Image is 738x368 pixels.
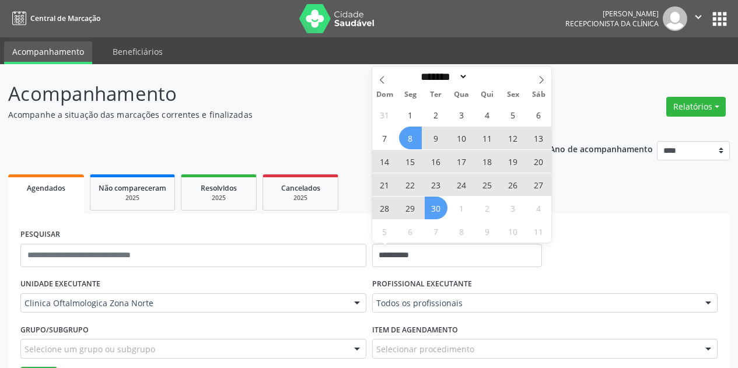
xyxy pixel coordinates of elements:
select: Month [417,71,468,83]
a: Central de Marcação [8,9,100,28]
span: Setembro 15, 2025 [399,150,422,173]
label: Grupo/Subgrupo [20,321,89,339]
span: Setembro 28, 2025 [373,197,396,219]
span: Setembro 10, 2025 [450,127,473,149]
span: Não compareceram [99,183,166,193]
span: Setembro 11, 2025 [476,127,499,149]
span: Setembro 24, 2025 [450,173,473,196]
span: Setembro 27, 2025 [527,173,550,196]
span: Sáb [526,91,551,99]
span: Seg [397,91,423,99]
span: Recepcionista da clínica [565,19,659,29]
span: Outubro 6, 2025 [399,220,422,243]
span: Sex [500,91,526,99]
input: Year [468,71,506,83]
span: Setembro 16, 2025 [425,150,447,173]
span: Setembro 1, 2025 [399,103,422,126]
p: Ano de acompanhamento [550,141,653,156]
span: Todos os profissionais [376,297,694,309]
span: Setembro 25, 2025 [476,173,499,196]
span: Setembro 21, 2025 [373,173,396,196]
a: Beneficiários [104,41,171,62]
button: apps [709,9,730,29]
span: Agendados [27,183,65,193]
span: Setembro 18, 2025 [476,150,499,173]
label: PESQUISAR [20,226,60,244]
i:  [692,10,705,23]
span: Central de Marcação [30,13,100,23]
span: Agosto 31, 2025 [373,103,396,126]
span: Cancelados [281,183,320,193]
span: Setembro 4, 2025 [476,103,499,126]
span: Setembro 3, 2025 [450,103,473,126]
span: Outubro 11, 2025 [527,220,550,243]
label: PROFISSIONAL EXECUTANTE [372,275,472,293]
span: Setembro 6, 2025 [527,103,550,126]
span: Outubro 4, 2025 [527,197,550,219]
span: Setembro 19, 2025 [502,150,524,173]
p: Acompanhamento [8,79,513,108]
span: Setembro 30, 2025 [425,197,447,219]
div: [PERSON_NAME] [565,9,659,19]
div: 2025 [99,194,166,202]
span: Setembro 22, 2025 [399,173,422,196]
span: Selecionar procedimento [376,343,474,355]
a: Acompanhamento [4,41,92,64]
span: Setembro 23, 2025 [425,173,447,196]
span: Outubro 5, 2025 [373,220,396,243]
div: 2025 [271,194,330,202]
span: Setembro 29, 2025 [399,197,422,219]
span: Setembro 13, 2025 [527,127,550,149]
span: Clinica Oftalmologica Zona Norte [25,297,342,309]
button:  [687,6,709,31]
label: Item de agendamento [372,321,458,339]
label: UNIDADE EXECUTANTE [20,275,100,293]
span: Ter [423,91,449,99]
span: Outubro 8, 2025 [450,220,473,243]
span: Setembro 14, 2025 [373,150,396,173]
span: Qui [474,91,500,99]
span: Setembro 5, 2025 [502,103,524,126]
button: Relatórios [666,97,726,117]
span: Setembro 17, 2025 [450,150,473,173]
p: Acompanhe a situação das marcações correntes e finalizadas [8,108,513,121]
span: Outubro 7, 2025 [425,220,447,243]
span: Outubro 1, 2025 [450,197,473,219]
span: Setembro 7, 2025 [373,127,396,149]
span: Outubro 9, 2025 [476,220,499,243]
span: Dom [372,91,398,99]
span: Outubro 3, 2025 [502,197,524,219]
span: Setembro 12, 2025 [502,127,524,149]
span: Selecione um grupo ou subgrupo [25,343,155,355]
span: Setembro 20, 2025 [527,150,550,173]
div: 2025 [190,194,248,202]
span: Outubro 2, 2025 [476,197,499,219]
span: Setembro 9, 2025 [425,127,447,149]
span: Qua [449,91,474,99]
span: Setembro 2, 2025 [425,103,447,126]
span: Setembro 26, 2025 [502,173,524,196]
img: img [663,6,687,31]
span: Setembro 8, 2025 [399,127,422,149]
span: Outubro 10, 2025 [502,220,524,243]
span: Resolvidos [201,183,237,193]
